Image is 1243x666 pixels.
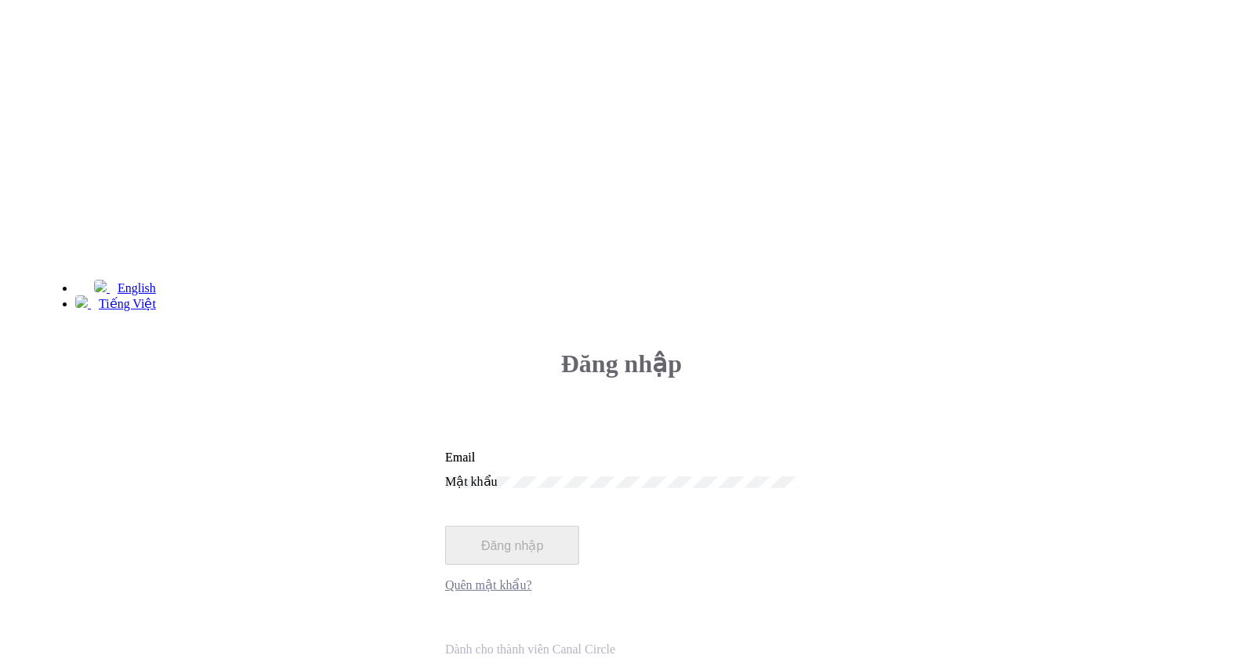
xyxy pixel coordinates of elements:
h3: Chào mừng đến [GEOGRAPHIC_DATA] [50,69,524,99]
img: 220-vietnam.svg [75,295,88,308]
input: Email [445,451,798,465]
span: Dành cho thành viên Canal Circle [445,642,615,656]
a: Quên mật khẩu? [445,578,532,592]
img: 226-united-states.svg [94,280,107,292]
span: Tiếng Việt [99,297,156,310]
a: English [94,281,156,295]
h4: Cổng thông tin quản lý [50,130,524,148]
span: English [118,281,156,295]
h3: Đăng nhập [445,349,798,378]
button: Đăng nhập [445,526,579,565]
a: Tiếng Việt [75,297,156,310]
